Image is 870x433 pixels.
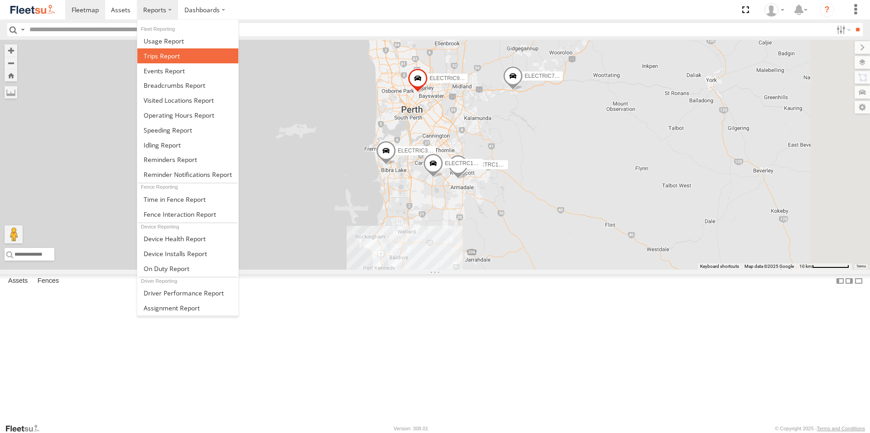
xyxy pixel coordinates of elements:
[33,275,63,287] label: Fences
[9,4,56,16] img: fleetsu-logo-horizontal.svg
[470,162,521,168] span: ELECTRC14 - Spare
[744,264,794,269] span: Map data ©2025 Google
[700,263,739,270] button: Keyboard shortcuts
[137,78,238,93] a: Breadcrumbs Report
[5,86,17,99] label: Measure
[761,3,788,17] div: Wayne Betts
[5,225,23,243] button: Drag Pegman onto the map to open Street View
[820,3,834,17] i: ?
[137,207,238,222] a: Fence Interaction Report
[4,275,32,287] label: Assets
[430,75,509,81] span: ELECTRIC9 - [PERSON_NAME]
[845,274,854,287] label: Dock Summary Table to the Right
[817,426,865,431] a: Terms and Conditions
[5,44,17,57] button: Zoom in
[137,192,238,207] a: Time in Fences Report
[137,63,238,78] a: Full Events Report
[855,101,870,114] label: Map Settings
[854,274,863,287] label: Hide Summary Table
[398,148,477,154] span: ELECTRIC3 - [PERSON_NAME]
[137,231,238,246] a: Device Health Report
[137,123,238,138] a: Fleet Speed Report
[799,264,812,269] span: 10 km
[856,265,866,268] a: Terms (opens in new tab)
[5,69,17,81] button: Zoom Home
[137,152,238,167] a: Reminders Report
[775,426,865,431] div: © Copyright 2025 -
[137,108,238,123] a: Asset Operating Hours Report
[137,300,238,315] a: Assignment Report
[833,23,852,36] label: Search Filter Options
[445,160,526,167] span: ELECTRC12 - [PERSON_NAME]
[525,73,604,80] span: ELECTRIC7 - [PERSON_NAME]
[137,261,238,276] a: On Duty Report
[797,263,852,270] button: Map scale: 10 km per 78 pixels
[19,23,26,36] label: Search Query
[5,57,17,69] button: Zoom out
[5,424,47,433] a: Visit our Website
[137,285,238,300] a: Driver Performance Report
[137,48,238,63] a: Trips Report
[137,33,238,48] a: Usage Report
[137,138,238,152] a: Idling Report
[137,167,238,182] a: Service Reminder Notifications Report
[394,426,428,431] div: Version: 308.01
[836,274,845,287] label: Dock Summary Table to the Left
[137,93,238,108] a: Visited Locations Report
[137,246,238,261] a: Device Installs Report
